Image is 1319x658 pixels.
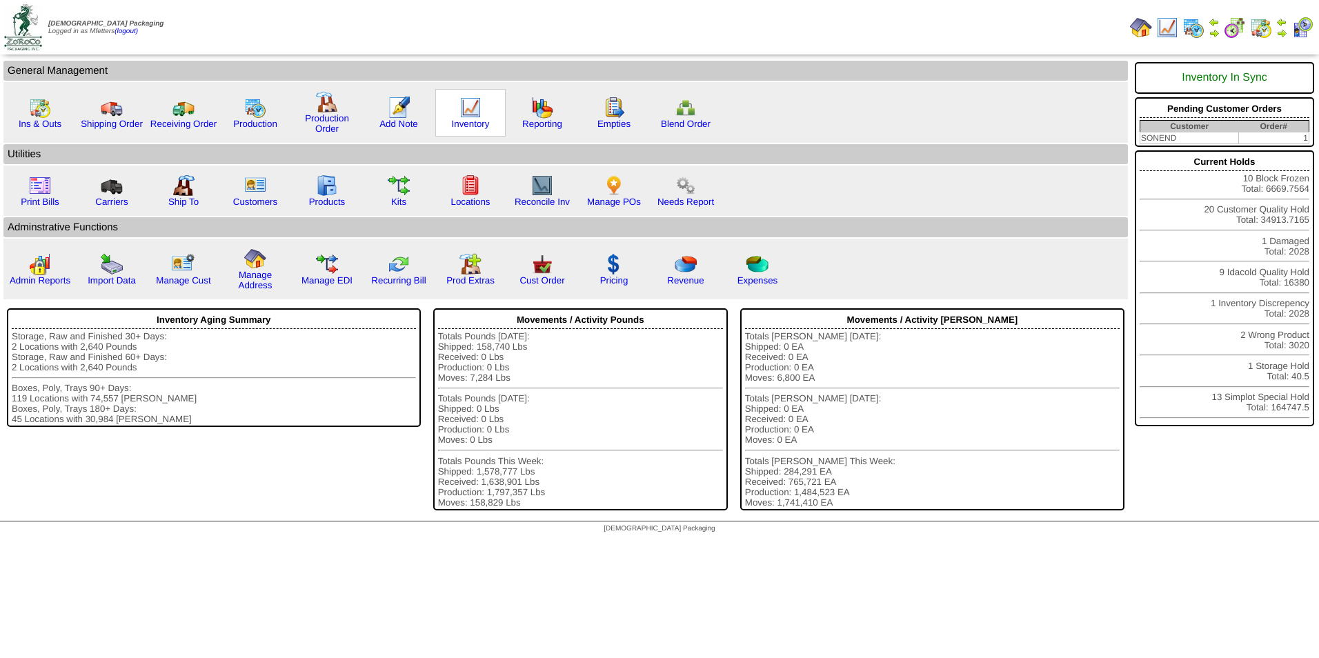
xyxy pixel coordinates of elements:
img: arrowright.gif [1209,28,1220,39]
img: calendarprod.gif [244,97,266,119]
div: Pending Customer Orders [1140,100,1309,118]
div: Inventory In Sync [1140,65,1309,91]
img: graph.gif [531,97,553,119]
div: Totals Pounds [DATE]: Shipped: 158,740 Lbs Received: 0 Lbs Production: 0 Lbs Moves: 7,284 Lbs Tot... [438,331,723,508]
a: Pricing [600,275,628,286]
img: managecust.png [171,253,197,275]
td: Utilities [3,144,1128,164]
a: Add Note [379,119,418,129]
a: Ins & Outs [19,119,61,129]
a: Products [309,197,346,207]
div: 10 Block Frozen Total: 6669.7564 20 Customer Quality Hold Total: 34913.7165 1 Damaged Total: 2028... [1135,150,1314,426]
img: line_graph2.gif [531,175,553,197]
a: Blend Order [661,119,711,129]
a: Reporting [522,119,562,129]
img: factory2.gif [172,175,195,197]
a: Import Data [88,275,136,286]
a: Ship To [168,197,199,207]
img: locations.gif [459,175,482,197]
span: [DEMOGRAPHIC_DATA] Packaging [48,20,163,28]
a: Receiving Order [150,119,217,129]
span: [DEMOGRAPHIC_DATA] Packaging [604,525,715,532]
div: Storage, Raw and Finished 30+ Days: 2 Locations with 2,640 Pounds Storage, Raw and Finished 60+ D... [12,331,416,424]
a: Locations [450,197,490,207]
img: calendarcustomer.gif [1291,17,1313,39]
a: Manage POs [587,197,641,207]
span: Logged in as Mfetters [48,20,163,35]
img: cust_order.png [531,253,553,275]
a: Print Bills [21,197,59,207]
img: line_graph.gif [459,97,482,119]
img: arrowleft.gif [1209,17,1220,28]
td: Adminstrative Functions [3,217,1128,237]
a: Prod Extras [446,275,495,286]
a: Cust Order [519,275,564,286]
img: factory.gif [316,91,338,113]
div: Movements / Activity Pounds [438,311,723,329]
img: truck.gif [101,97,123,119]
a: Recurring Bill [371,275,426,286]
img: invoice2.gif [29,175,51,197]
img: calendarprod.gif [1182,17,1204,39]
img: cabinet.gif [316,175,338,197]
img: dollar.gif [603,253,625,275]
td: General Management [3,61,1128,81]
img: line_graph.gif [1156,17,1178,39]
img: home.gif [244,248,266,270]
img: pie_chart2.png [746,253,768,275]
img: reconcile.gif [388,253,410,275]
a: Production Order [305,113,349,134]
a: Manage Address [239,270,272,290]
img: prodextras.gif [459,253,482,275]
a: Manage EDI [301,275,353,286]
img: home.gif [1130,17,1152,39]
img: workflow.gif [388,175,410,197]
a: Manage Cust [156,275,210,286]
img: workorder.gif [603,97,625,119]
td: SONEND [1140,132,1239,144]
img: customers.gif [244,175,266,197]
div: Current Holds [1140,153,1309,171]
a: Shipping Order [81,119,143,129]
img: arrowleft.gif [1276,17,1287,28]
a: Revenue [667,275,704,286]
img: po.png [603,175,625,197]
a: Customers [233,197,277,207]
a: Reconcile Inv [515,197,570,207]
a: Kits [391,197,406,207]
img: graph2.png [29,253,51,275]
div: Inventory Aging Summary [12,311,416,329]
img: orders.gif [388,97,410,119]
img: truck2.gif [172,97,195,119]
td: 1 [1238,132,1309,144]
img: calendarblend.gif [1224,17,1246,39]
a: Admin Reports [10,275,70,286]
img: edi.gif [316,253,338,275]
th: Customer [1140,121,1239,132]
div: Movements / Activity [PERSON_NAME] [745,311,1120,329]
img: truck3.gif [101,175,123,197]
a: Needs Report [657,197,714,207]
a: Empties [597,119,631,129]
img: import.gif [101,253,123,275]
a: Inventory [452,119,490,129]
img: calendarinout.gif [1250,17,1272,39]
a: (logout) [115,28,138,35]
img: network.png [675,97,697,119]
a: Carriers [95,197,128,207]
img: calendarinout.gif [29,97,51,119]
a: Expenses [737,275,778,286]
div: Totals [PERSON_NAME] [DATE]: Shipped: 0 EA Received: 0 EA Production: 0 EA Moves: 6,800 EA Totals... [745,331,1120,508]
img: pie_chart.png [675,253,697,275]
th: Order# [1238,121,1309,132]
img: zoroco-logo-small.webp [4,4,42,50]
img: arrowright.gif [1276,28,1287,39]
a: Production [233,119,277,129]
img: workflow.png [675,175,697,197]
